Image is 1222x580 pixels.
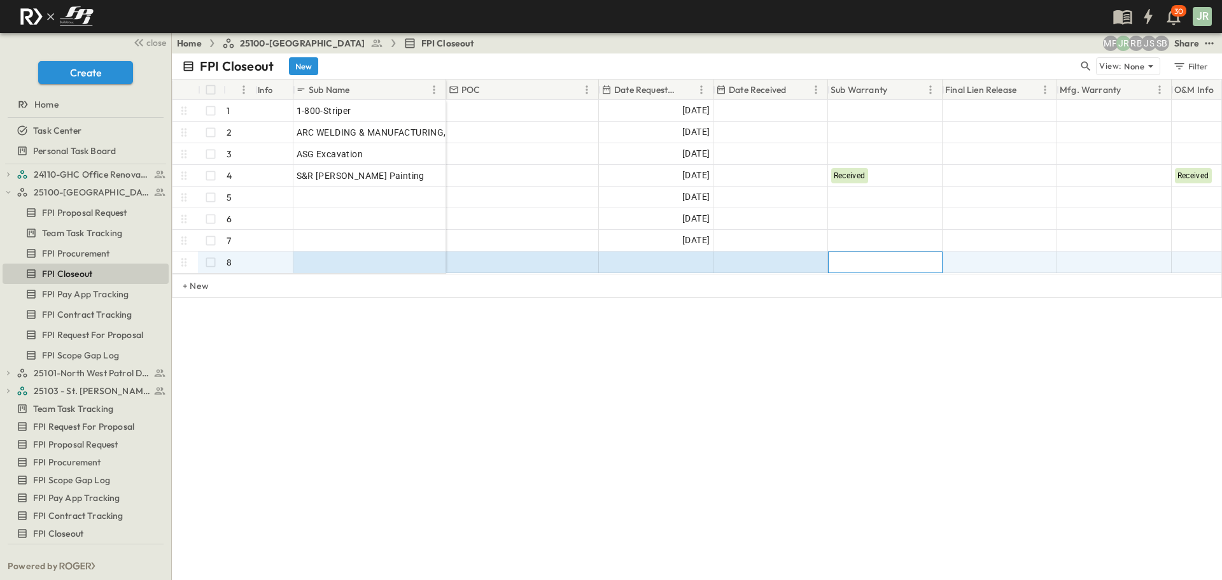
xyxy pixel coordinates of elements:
[255,80,293,100] div: Info
[33,438,118,451] span: FPI Proposal Request
[42,247,110,260] span: FPI Procurement
[3,489,166,507] a: FPI Pay App Tracking
[297,126,465,139] span: ARC WELDING & MANUFACTURING, LLC
[33,145,116,157] span: Personal Task Board
[3,141,169,161] div: Personal Task Boardtest
[3,224,166,242] a: Team Task Tracking
[421,37,475,50] span: FPI Closeout
[3,284,169,304] div: FPI Pay App Trackingtest
[3,285,166,303] a: FPI Pay App Tracking
[461,83,481,96] p: POC
[1202,36,1217,51] button: test
[33,492,120,504] span: FPI Pay App Tracking
[682,103,710,118] span: [DATE]
[42,267,92,280] span: FPI Closeout
[3,381,169,401] div: 25103 - St. [PERSON_NAME] Phase 2test
[680,83,694,97] button: Sort
[3,243,169,264] div: FPI Procurementtest
[3,304,169,325] div: FPI Contract Trackingtest
[297,169,425,182] span: S&R [PERSON_NAME] Painting
[3,416,169,437] div: FPI Request For Proposaltest
[34,168,150,181] span: 24110-GHC Office Renovations
[128,33,169,51] button: close
[3,488,169,508] div: FPI Pay App Trackingtest
[42,329,143,341] span: FPI Request For Proposal
[404,37,475,50] a: FPI Closeout
[33,551,62,563] span: Hidden
[17,364,166,382] a: 25101-North West Patrol Division
[34,367,150,379] span: 25101-North West Patrol Division
[227,213,232,225] p: 6
[34,98,59,111] span: Home
[223,80,255,100] div: #
[15,3,98,30] img: c8d7d1ed905e502e8f77bf7063faec64e13b34fdb1f2bdd94b0e311fc34f8000.png
[42,349,119,362] span: FPI Scope Gap Log
[890,83,904,97] button: Sort
[352,83,366,97] button: Sort
[227,126,232,139] p: 2
[227,234,231,247] p: 7
[33,420,134,433] span: FPI Request For Proposal
[177,37,482,50] nav: breadcrumbs
[1123,83,1137,97] button: Sort
[3,204,166,222] a: FPI Proposal Request
[1174,6,1183,17] p: 30
[808,82,824,97] button: Menu
[17,382,166,400] a: 25103 - St. [PERSON_NAME] Phase 2
[33,456,101,469] span: FPI Procurement
[1193,7,1212,26] div: JR
[3,264,169,284] div: FPI Closeouttest
[1124,60,1144,73] p: None
[1174,83,1214,96] p: O&M Info
[3,453,166,471] a: FPI Procurement
[3,507,166,525] a: FPI Contract Tracking
[3,346,166,364] a: FPI Scope Gap Log
[3,399,169,419] div: Team Task Trackingtest
[614,83,677,96] p: Date Requested
[579,82,594,97] button: Menu
[682,233,710,248] span: [DATE]
[1128,36,1144,51] div: Regina Barnett (rbarnett@fpibuilders.com)
[146,36,166,49] span: close
[1037,82,1053,97] button: Menu
[3,265,166,283] a: FPI Closeout
[694,82,709,97] button: Menu
[682,168,710,183] span: [DATE]
[3,325,169,345] div: FPI Request For Proposaltest
[3,418,166,435] a: FPI Request For Proposal
[227,148,232,160] p: 3
[3,470,169,490] div: FPI Scope Gap Logtest
[3,223,169,243] div: Team Task Trackingtest
[227,104,230,117] p: 1
[1191,6,1213,27] button: JR
[1060,83,1121,96] p: Mfg. Warranty
[33,527,83,540] span: FPI Closeout
[1172,59,1209,73] div: Filter
[240,37,365,50] span: 25100-[GEOGRAPHIC_DATA]
[1168,57,1212,75] button: Filter
[297,148,363,160] span: ASG Excavation
[682,211,710,226] span: [DATE]
[1019,83,1033,97] button: Sort
[3,202,169,223] div: FPI Proposal Requesttest
[42,288,129,301] span: FPI Pay App Tracking
[3,326,166,344] a: FPI Request For Proposal
[945,83,1016,96] p: Final Lien Release
[200,57,274,75] p: FPI Closeout
[3,95,166,113] a: Home
[3,400,166,418] a: Team Task Tracking
[222,37,383,50] a: 25100-[GEOGRAPHIC_DATA]
[177,37,202,50] a: Home
[1152,82,1167,97] button: Menu
[309,83,349,96] p: Sub Name
[3,506,169,526] div: FPI Contract Trackingtest
[834,171,866,180] span: Received
[1154,36,1169,51] div: Sterling Barnett (sterling@fpibuilders.com)
[1174,37,1199,50] div: Share
[3,244,166,262] a: FPI Procurement
[34,385,150,397] span: 25103 - St. [PERSON_NAME] Phase 2
[33,509,123,522] span: FPI Contract Tracking
[289,57,318,75] button: New
[789,83,803,97] button: Sort
[34,186,150,199] span: 25100-Vanguard Prep School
